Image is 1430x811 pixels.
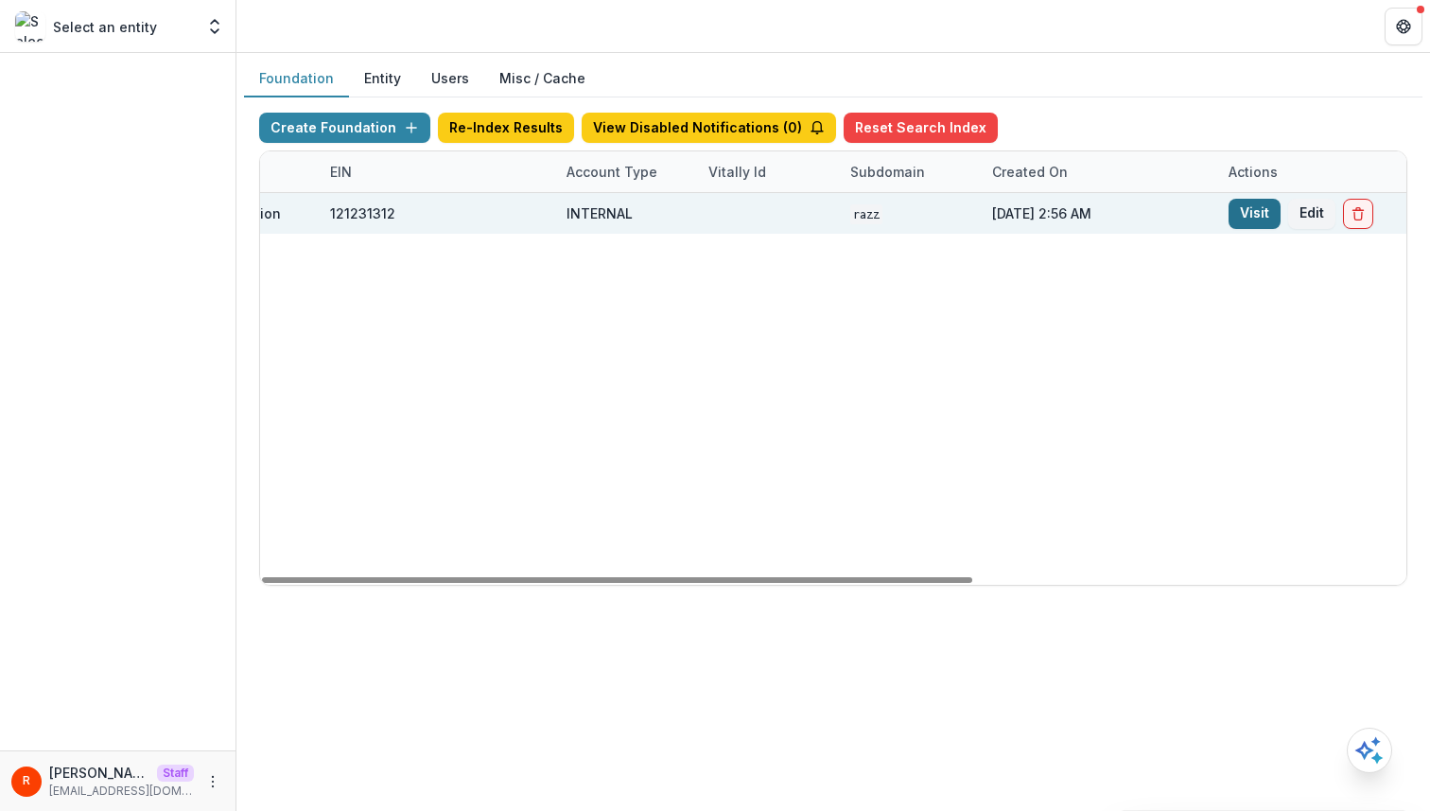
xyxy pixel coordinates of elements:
button: Entity [349,61,416,97]
code: razz [850,204,882,224]
img: Select an entity [15,11,45,42]
button: Reset Search Index [844,113,998,143]
button: Create Foundation [259,113,430,143]
div: Account Type [555,151,697,192]
button: Open entity switcher [201,8,228,45]
p: Staff [157,765,194,782]
div: EIN [319,151,555,192]
button: Edit [1288,199,1335,229]
div: Vitally Id [697,151,839,192]
div: Actions [1217,162,1289,182]
div: Account Type [555,162,669,182]
div: Created on [981,151,1217,192]
div: Subdomain [839,162,936,182]
button: Re-Index Results [438,113,574,143]
div: Vitally Id [697,162,777,182]
div: Created on [981,162,1079,182]
div: 121231312 [330,203,395,223]
button: Open AI Assistant [1347,728,1392,773]
div: Raj [23,775,30,787]
button: Users [416,61,484,97]
button: More [201,770,224,793]
p: [PERSON_NAME] [49,763,149,783]
div: Subdomain [839,151,981,192]
p: Select an entity [53,17,157,37]
a: Visit [1229,199,1281,229]
button: Foundation [244,61,349,97]
div: [DATE] 2:56 AM [981,193,1217,234]
p: [EMAIL_ADDRESS][DOMAIN_NAME] [49,783,194,800]
div: INTERNAL [567,203,633,223]
button: Misc / Cache [484,61,601,97]
button: View Disabled Notifications (0) [582,113,836,143]
button: Delete Foundation [1343,199,1373,229]
button: Get Help [1385,8,1422,45]
div: EIN [319,162,363,182]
